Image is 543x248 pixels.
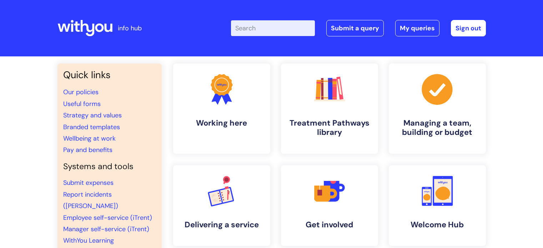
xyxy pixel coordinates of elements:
a: Delivering a service [173,165,270,246]
a: Submit a query [326,20,384,36]
input: Search [231,20,315,36]
p: info hub [118,22,142,34]
h4: Delivering a service [179,220,265,229]
a: Sign out [451,20,486,36]
h4: Working here [179,118,265,128]
a: Branded templates [63,123,120,131]
h4: Systems and tools [63,162,156,172]
a: Get involved [281,165,378,246]
a: Manager self-service (iTrent) [63,225,149,233]
a: My queries [395,20,439,36]
a: Strategy and values [63,111,122,120]
a: Welcome Hub [389,165,486,246]
a: Wellbeing at work [63,134,116,143]
a: Pay and benefits [63,146,112,154]
h4: Get involved [287,220,372,229]
h4: Treatment Pathways library [287,118,372,137]
div: | - [231,20,486,36]
a: Useful forms [63,100,101,108]
a: Submit expenses [63,178,114,187]
a: Working here [173,64,270,154]
h4: Managing a team, building or budget [394,118,480,137]
a: Managing a team, building or budget [389,64,486,154]
h4: Welcome Hub [394,220,480,229]
h3: Quick links [63,69,156,81]
a: Treatment Pathways library [281,64,378,154]
a: Report incidents ([PERSON_NAME]) [63,190,118,210]
a: Employee self-service (iTrent) [63,213,152,222]
a: Our policies [63,88,99,96]
a: WithYou Learning [63,236,114,245]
